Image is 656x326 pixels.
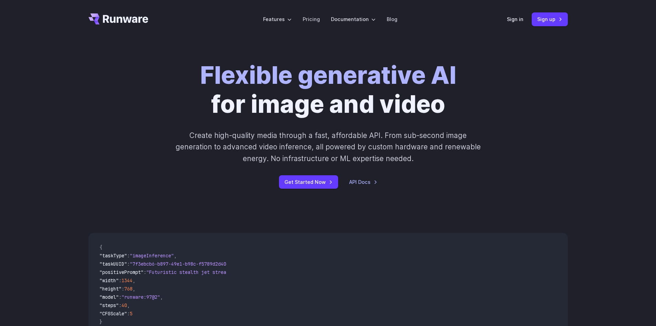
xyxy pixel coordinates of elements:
span: "imageInference" [130,253,174,259]
span: "runware:97@2" [122,294,160,300]
label: Documentation [331,15,376,23]
span: 40 [122,302,127,308]
a: Pricing [303,15,320,23]
span: : [127,253,130,259]
span: "taskUUID" [100,261,127,267]
a: API Docs [349,178,377,186]
span: , [160,294,163,300]
span: : [119,302,122,308]
span: , [127,302,130,308]
h1: for image and video [200,61,456,119]
span: "model" [100,294,119,300]
span: "steps" [100,302,119,308]
a: Sign up [532,12,568,26]
span: : [144,269,146,275]
span: : [119,277,122,284]
label: Features [263,15,292,23]
span: 768 [124,286,133,292]
a: Sign in [507,15,523,23]
span: , [133,286,135,292]
span: "positivePrompt" [100,269,144,275]
span: "CFGScale" [100,310,127,317]
span: "height" [100,286,122,292]
span: } [100,319,102,325]
span: "Futuristic stealth jet streaking through a neon-lit cityscape with glowing purple exhaust" [146,269,397,275]
span: "taskType" [100,253,127,259]
span: "7f3ebcb6-b897-49e1-b98c-f5789d2d40d7" [130,261,235,267]
a: Blog [387,15,397,23]
span: "width" [100,277,119,284]
p: Create high-quality media through a fast, affordable API. From sub-second image generation to adv... [175,130,481,164]
span: 5 [130,310,133,317]
span: : [127,310,130,317]
span: : [122,286,124,292]
a: Go to / [88,13,148,24]
strong: Flexible generative AI [200,60,456,90]
span: { [100,244,102,250]
span: 1344 [122,277,133,284]
span: : [119,294,122,300]
span: , [133,277,135,284]
span: : [127,261,130,267]
a: Get Started Now [279,175,338,189]
span: , [174,253,177,259]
